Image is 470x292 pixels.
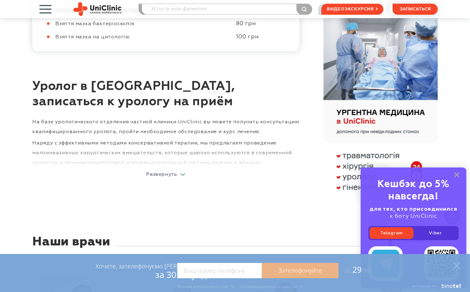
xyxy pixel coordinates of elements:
[55,35,130,40] span: Взяття мазка на цитологію
[230,20,283,27] div: 80 грн
[413,227,457,239] a: Viber
[339,264,370,275] span: 29
[344,267,352,275] span: 00:
[177,263,262,278] input: Ваш номер телефону
[32,235,110,258] div: Наши врачи
[405,284,462,292] a: Віртуальна АТС
[321,4,383,15] a: видеоэкскурсия
[55,21,134,26] span: Взяття мазка бактеріоскопія
[400,7,431,11] span: записаться
[96,262,210,279] div: Хочете, зателефонуємо [PERSON_NAME]
[32,117,300,137] p: На базе урологического отделения частной клиники UniClinic вы можете получить консультацию квалиф...
[230,33,283,40] div: 100 грн
[73,2,122,16] img: Site
[142,4,312,14] input: Услуга или фамилия
[262,263,339,278] a: Зателефонуйте
[177,284,304,289] div: Вільних операторів на лінії: 10 Замовлень дзвінків за сьогодні: 5+
[146,172,177,177] p: Развернуть
[368,178,459,203] div: Кешбэк до 5% навсегда!
[370,206,457,212] b: для тех, кто присоединился
[370,227,413,239] a: Telegram
[368,206,459,220] div: к боту UniClinic
[327,4,374,14] span: видеоэкскурсия
[32,79,300,116] h2: Уролог в [GEOGRAPHIC_DATA], записаться к урологу на приём
[362,267,370,275] span: :99
[155,269,210,280] span: за 30 секунд?
[32,138,300,168] p: Наряду с эффективными методами консервативной терапии, мы предлагаем проведение малоинвазивных хи...
[412,284,437,288] span: Віртуальна АТС
[393,4,438,15] button: записаться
